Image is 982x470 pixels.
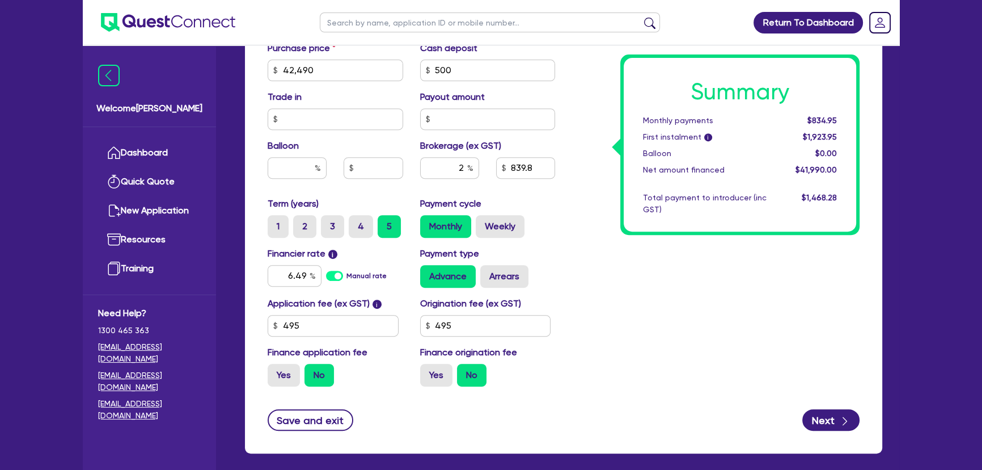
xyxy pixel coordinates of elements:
[865,8,895,37] a: Dropdown toggle
[268,297,370,310] label: Application fee (ex GST)
[346,271,387,281] label: Manual rate
[420,197,481,211] label: Payment cycle
[795,165,837,174] span: $41,990.00
[420,90,485,104] label: Payout amount
[634,148,775,160] div: Balloon
[420,215,471,238] label: Monthly
[378,215,401,238] label: 5
[634,115,775,127] div: Monthly payments
[268,215,289,238] label: 1
[268,139,299,153] label: Balloon
[802,193,837,202] span: $1,468.28
[268,90,302,104] label: Trade in
[98,341,201,365] a: [EMAIL_ADDRESS][DOMAIN_NAME]
[373,300,382,309] span: i
[643,78,837,106] h1: Summary
[704,134,712,142] span: i
[420,41,477,55] label: Cash deposit
[328,250,337,259] span: i
[107,204,121,217] img: new-application
[98,196,201,225] a: New Application
[107,233,121,246] img: resources
[802,409,860,431] button: Next
[321,215,344,238] label: 3
[420,297,521,310] label: Origination fee (ex GST)
[304,364,334,387] label: No
[268,247,337,261] label: Financier rate
[420,346,517,359] label: Finance origination fee
[420,364,452,387] label: Yes
[98,254,201,283] a: Training
[349,215,373,238] label: 4
[268,41,336,55] label: Purchase price
[98,398,201,422] a: [EMAIL_ADDRESS][DOMAIN_NAME]
[98,225,201,254] a: Resources
[420,139,501,153] label: Brokerage (ex GST)
[457,364,486,387] label: No
[420,247,479,261] label: Payment type
[754,12,863,33] a: Return To Dashboard
[803,132,837,141] span: $1,923.95
[98,370,201,393] a: [EMAIL_ADDRESS][DOMAIN_NAME]
[634,164,775,176] div: Net amount financed
[476,215,524,238] label: Weekly
[634,131,775,143] div: First instalment
[107,262,121,275] img: training
[98,167,201,196] a: Quick Quote
[320,12,660,32] input: Search by name, application ID or mobile number...
[98,139,201,167] a: Dashboard
[268,346,367,359] label: Finance application fee
[634,192,775,216] div: Total payment to introducer (inc GST)
[98,307,201,320] span: Need Help?
[815,149,837,158] span: $0.00
[807,116,837,125] span: $834.95
[480,265,528,288] label: Arrears
[98,65,120,86] img: icon-menu-close
[268,364,300,387] label: Yes
[420,265,476,288] label: Advance
[101,13,235,32] img: quest-connect-logo-blue
[98,325,201,337] span: 1300 465 363
[107,175,121,188] img: quick-quote
[96,102,202,115] span: Welcome [PERSON_NAME]
[268,197,319,211] label: Term (years)
[268,409,353,431] button: Save and exit
[293,215,316,238] label: 2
